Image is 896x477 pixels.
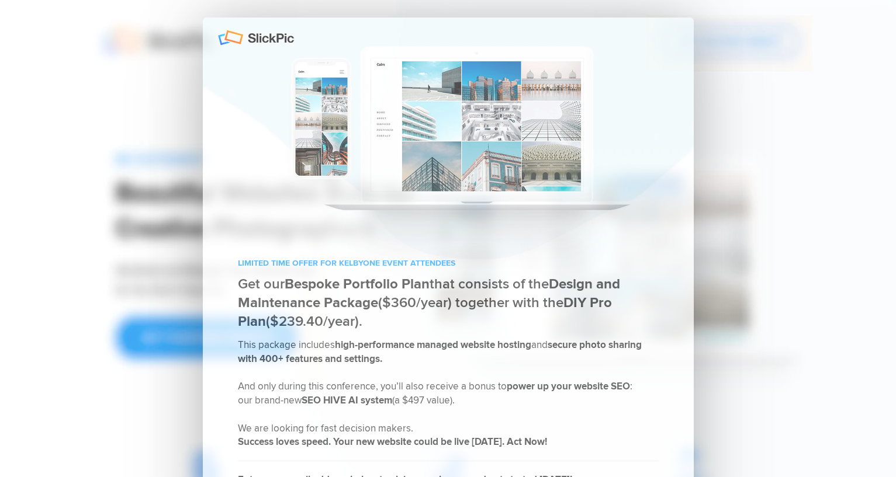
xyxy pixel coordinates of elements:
b: DIY Pro Plan [238,294,612,330]
p: LIMITED TIME OFFER FOR KELBYONE EVENT ATTENDEES [238,257,659,269]
b: power up your website SEO [507,380,630,392]
span: Get our that consists of the ($360/year) together with the ($239.40/year). [238,276,620,330]
b: SEO HIVE AI system [302,394,392,406]
b: high-performance managed website hosting [335,339,531,351]
h2: This package includes and And only during this conference, you’ll also receive a bonus to : our b... [238,338,659,461]
b: secure photo sharing with 400+ features and settings. [238,339,642,365]
b: Success loves speed. Your new website could be live [DATE]. Act Now! [238,436,547,448]
b: Bespoke Portfolio Plan [285,276,430,293]
b: Design and Maintenance Package [238,276,620,311]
